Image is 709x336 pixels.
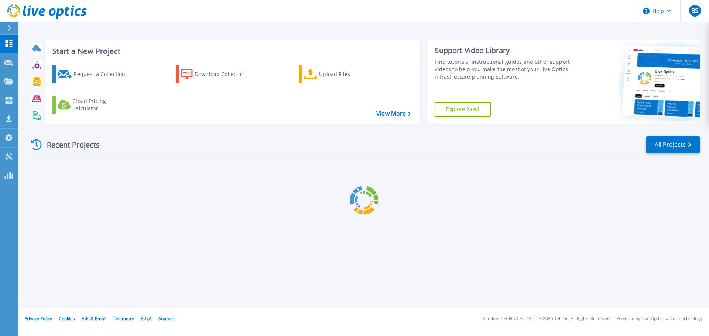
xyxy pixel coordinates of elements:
div: Request a Collection [73,67,133,82]
span: BS [691,8,698,14]
h3: Start a New Project [52,47,411,55]
div: Support Video Library [435,46,573,55]
a: Download Collector [176,65,258,83]
li: Version: [TECHNICAL_ID] [483,316,532,321]
a: Cloud Pricing Calculator [52,96,135,114]
div: Cloud Pricing Calculator [72,97,131,112]
a: View More [376,110,411,117]
div: Recent Projects [28,136,110,154]
div: Upload Files [319,67,378,82]
a: Privacy Policy [24,315,52,322]
a: Explore Now! [435,102,491,117]
a: Support [158,315,175,322]
a: Upload Files [299,65,381,83]
a: Ads & Email [82,315,106,322]
div: Find tutorials, instructional guides and other support videos to help you make the most of your L... [435,58,573,80]
li: © 2025 Dell Inc. All Rights Reserved [539,316,610,321]
a: Request a Collection [52,65,135,83]
a: Telemetry [113,315,134,322]
li: Powered by Live Optics, a Dell Technology [616,316,702,321]
a: Cookies [59,315,75,322]
a: All Projects [646,136,700,153]
a: EULA [141,315,152,322]
div: Download Collector [195,67,254,82]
